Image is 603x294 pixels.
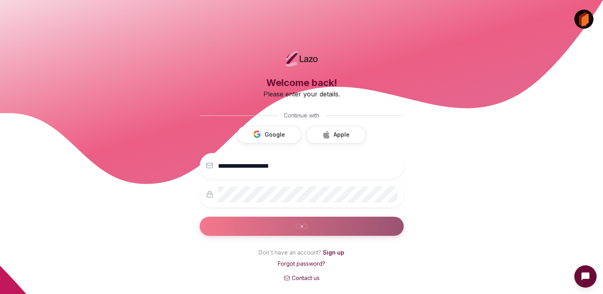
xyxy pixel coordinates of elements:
[200,89,404,99] p: Please enter your details.
[306,126,366,143] button: Apple
[237,126,301,143] button: Google
[574,265,597,288] button: Open Intercom messenger
[200,249,404,260] p: Don't have an account?
[323,249,344,256] a: Sign up
[200,76,404,89] h3: Welcome back!
[284,112,319,120] span: Continue with
[278,260,325,267] a: Forgot password?
[200,274,404,282] a: Contact us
